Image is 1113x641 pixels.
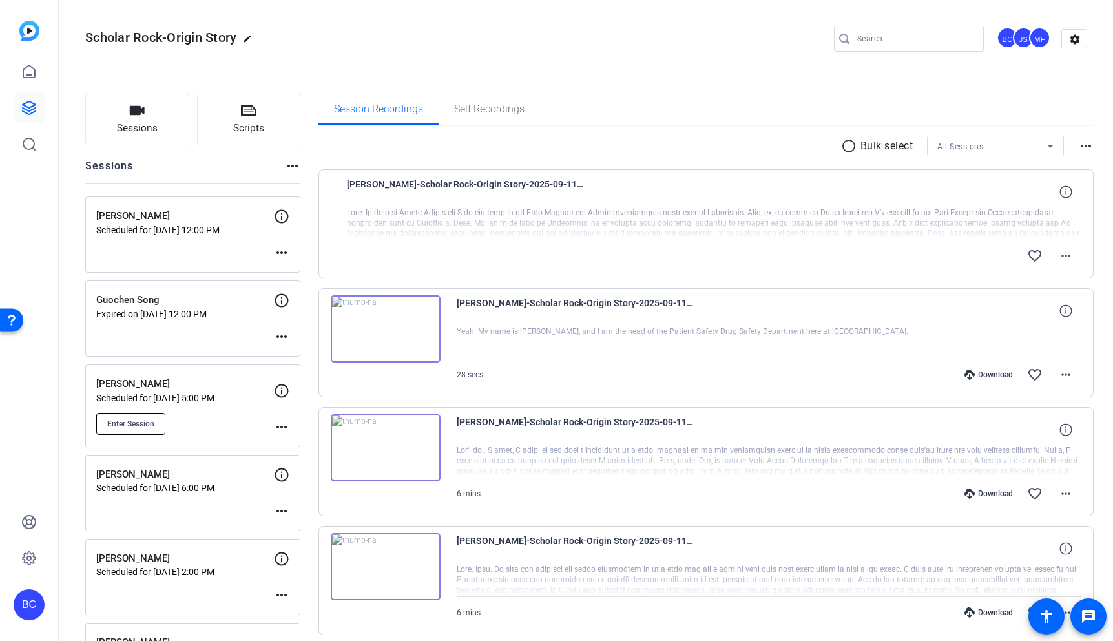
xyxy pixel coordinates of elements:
[937,142,983,151] span: All Sessions
[96,467,274,482] p: [PERSON_NAME]
[457,533,696,564] span: [PERSON_NAME]-Scholar Rock-Origin Story-2025-09-11-13-22-36-812-0
[274,329,289,344] mat-icon: more_horiz
[1027,605,1043,620] mat-icon: favorite_border
[347,176,586,207] span: [PERSON_NAME]-Scholar Rock-Origin Story-2025-09-11-16-13-59-789-0
[14,589,45,620] div: BC
[233,121,264,136] span: Scripts
[1013,27,1034,48] div: JS
[457,608,481,617] span: 6 mins
[1027,367,1043,383] mat-icon: favorite_border
[457,370,483,379] span: 28 secs
[1027,486,1043,501] mat-icon: favorite_border
[197,94,301,145] button: Scripts
[1029,27,1050,48] div: MF
[457,414,696,445] span: [PERSON_NAME]-Scholar Rock-Origin Story-2025-09-11-13-28-13-158-0
[1013,27,1035,50] ngx-avatar: Judy Spier
[85,158,134,183] h2: Sessions
[958,607,1019,618] div: Download
[1058,605,1074,620] mat-icon: more_horiz
[1062,30,1088,49] mat-icon: settings
[96,567,274,577] p: Scheduled for [DATE] 2:00 PM
[96,377,274,392] p: [PERSON_NAME]
[96,551,274,566] p: [PERSON_NAME]
[107,419,154,429] span: Enter Session
[1058,367,1074,383] mat-icon: more_horiz
[1078,138,1094,154] mat-icon: more_horiz
[1058,248,1074,264] mat-icon: more_horiz
[457,489,481,498] span: 6 mins
[274,419,289,435] mat-icon: more_horiz
[860,138,913,154] p: Bulk select
[85,30,236,45] span: Scholar Rock-Origin Story
[997,27,1018,48] div: BC
[331,295,441,363] img: thumb-nail
[285,158,300,174] mat-icon: more_horiz
[1039,609,1054,624] mat-icon: accessibility
[274,587,289,603] mat-icon: more_horiz
[117,121,158,136] span: Sessions
[331,414,441,481] img: thumb-nail
[958,489,1019,499] div: Download
[1027,248,1043,264] mat-icon: favorite_border
[96,483,274,493] p: Scheduled for [DATE] 6:00 PM
[96,309,274,319] p: Expired on [DATE] 12:00 PM
[454,104,525,114] span: Self Recordings
[274,503,289,519] mat-icon: more_horiz
[274,245,289,260] mat-icon: more_horiz
[331,533,441,600] img: thumb-nail
[457,295,696,326] span: [PERSON_NAME]-Scholar Rock-Origin Story-2025-09-11-16-08-39-177-0
[1029,27,1052,50] ngx-avatar: Mandy Fernandez
[96,393,274,403] p: Scheduled for [DATE] 5:00 PM
[997,27,1019,50] ngx-avatar: Brian Curp
[1058,486,1074,501] mat-icon: more_horiz
[334,104,423,114] span: Session Recordings
[19,21,39,41] img: blue-gradient.svg
[958,370,1019,380] div: Download
[96,413,165,435] button: Enter Session
[96,209,274,224] p: [PERSON_NAME]
[857,31,973,47] input: Search
[1081,609,1096,624] mat-icon: message
[243,34,258,50] mat-icon: edit
[96,225,274,235] p: Scheduled for [DATE] 12:00 PM
[85,94,189,145] button: Sessions
[96,293,274,308] p: Guochen Song
[841,138,860,154] mat-icon: radio_button_unchecked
